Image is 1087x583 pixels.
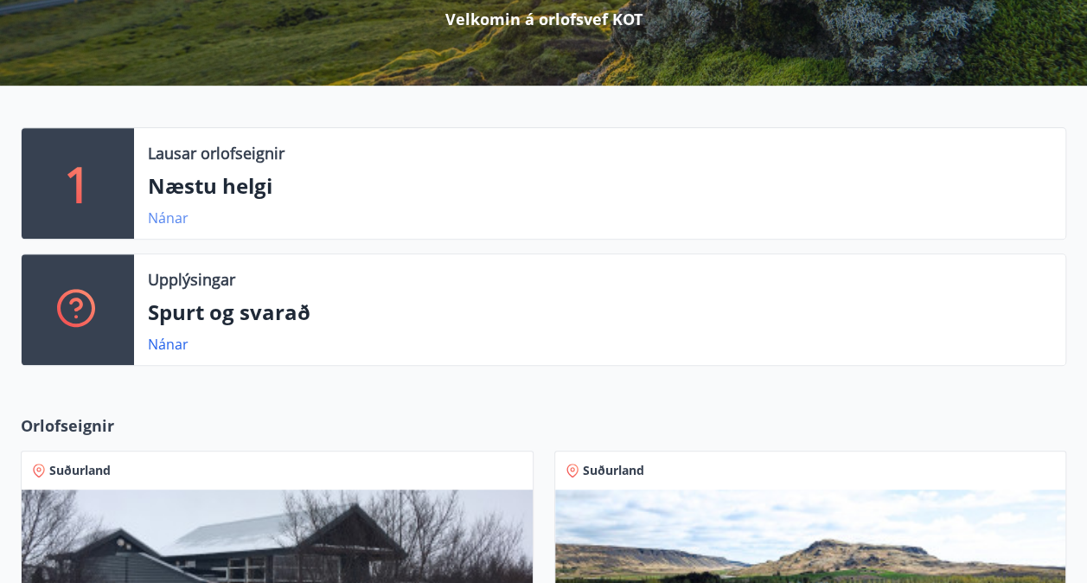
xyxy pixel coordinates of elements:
p: Spurt og svarað [148,298,1052,327]
span: Suðurland [583,462,644,479]
span: Orlofseignir [21,414,114,437]
a: Nánar [148,208,189,227]
p: 1 [64,151,92,216]
span: Suðurland [49,462,111,479]
p: Næstu helgi [148,171,1052,201]
a: Nánar [148,335,189,354]
p: Upplýsingar [148,268,235,291]
p: Velkomin á orlofsvef KOT [445,8,643,30]
p: Lausar orlofseignir [148,142,285,164]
